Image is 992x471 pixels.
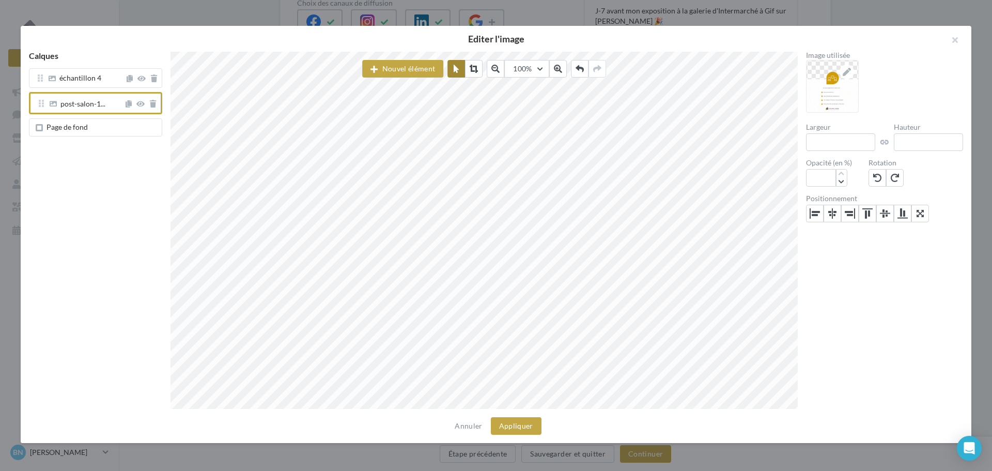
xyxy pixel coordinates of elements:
div: Calques [21,52,171,68]
label: Image utilisée [806,52,963,59]
button: Nouvel élément [362,60,443,78]
label: Hauteur [894,124,963,131]
span: post-salon-1... [60,100,105,110]
span: Page de fond [47,123,88,131]
h2: Editer l'image [37,34,955,43]
div: Open Intercom Messenger [957,436,982,461]
label: Opacité (en %) [806,159,852,166]
button: Appliquer [491,417,541,435]
button: 100% [504,60,549,78]
label: Positionnement [806,195,963,202]
label: Largeur [806,124,875,131]
label: Rotation [869,159,904,166]
span: échantillon 4 [59,73,101,82]
img: Image utilisée [807,60,858,112]
button: Annuler [451,420,486,432]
